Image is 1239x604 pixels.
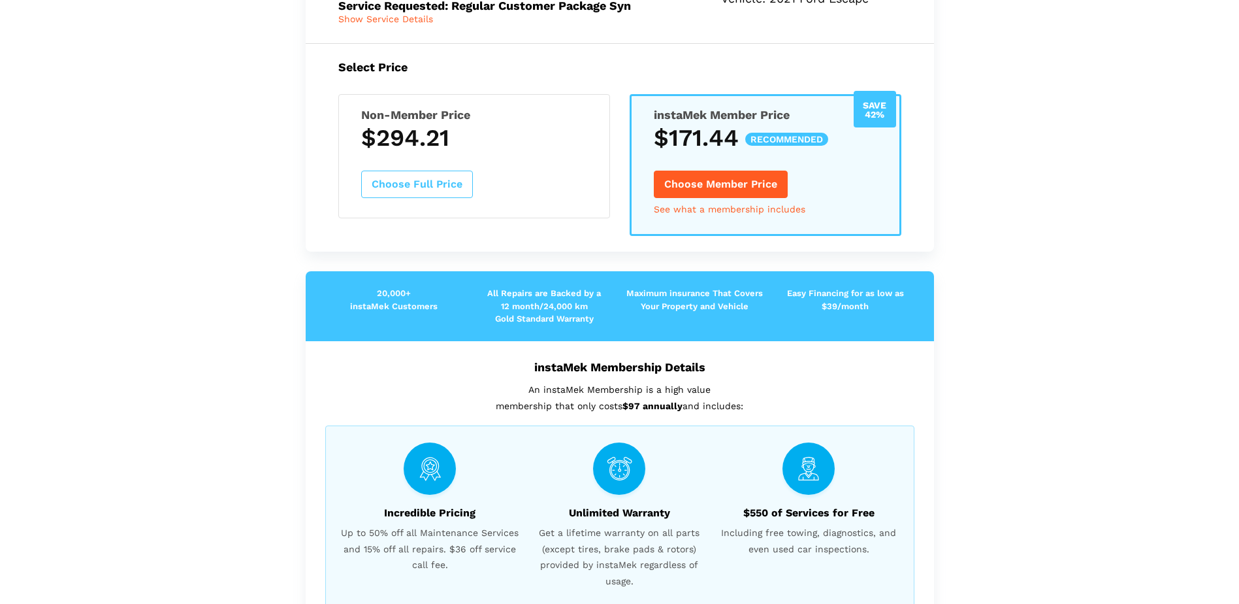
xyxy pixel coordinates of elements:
h5: instaMek Member Price [654,108,877,122]
span: Get a lifetime warranty on all parts (except tires, brake pads & rotors) provided by instaMek reg... [528,525,711,589]
span: Show Service Details [338,14,433,24]
h5: instaMek Membership Details [325,360,914,374]
h3: $294.21 [361,124,587,152]
button: Choose Member Price [654,171,788,198]
p: All Repairs are Backed by a 12 month/24,000 km Gold Standard Warranty [469,287,619,326]
button: Choose Full Price [361,171,473,198]
h6: Unlimited Warranty [528,507,711,520]
h3: $171.44 [654,124,877,152]
a: See what a membership includes [654,205,805,214]
h5: Non-Member Price [361,108,587,122]
span: Up to 50% off all Maintenance Services and 15% off all repairs. $36 off service call fee. [339,525,522,573]
strong: $97 annually [622,401,683,411]
p: 20,000+ instaMek Customers [319,287,469,312]
h5: Select Price [338,60,901,74]
p: Maximum insurance That Covers Your Property and Vehicle [620,287,770,312]
h6: $550 of Services for Free [717,507,900,520]
p: An instaMek Membership is a high value membership that only costs and includes: [325,382,914,414]
span: recommended [745,133,828,146]
p: Easy Financing for as low as $39/month [770,287,920,312]
span: Including free towing, diagnostics, and even used car inspections. [717,525,900,557]
h6: Incredible Pricing [339,507,522,520]
div: Save 42% [854,91,896,127]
